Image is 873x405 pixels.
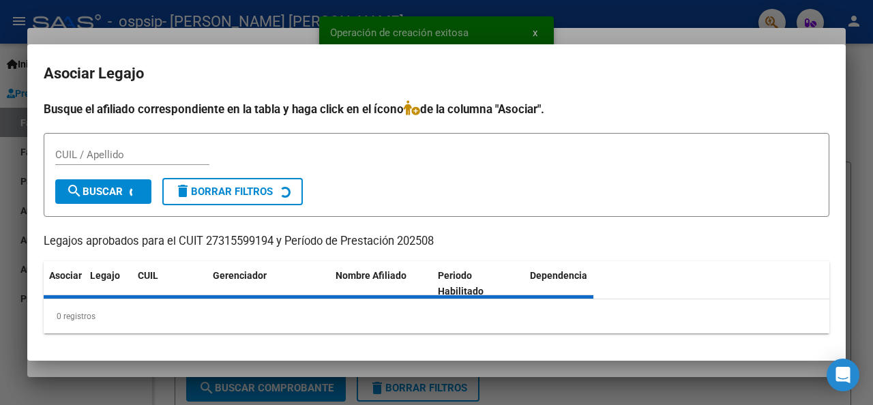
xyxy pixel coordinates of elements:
span: Gerenciador [213,270,267,281]
mat-icon: search [66,183,83,199]
datatable-header-cell: Legajo [85,261,132,306]
div: Open Intercom Messenger [827,359,859,391]
span: Asociar [49,270,82,281]
datatable-header-cell: Gerenciador [207,261,330,306]
div: 0 registros [44,299,829,333]
h4: Busque el afiliado correspondiente en la tabla y haga click en el ícono de la columna "Asociar". [44,100,829,118]
datatable-header-cell: Nombre Afiliado [330,261,432,306]
span: Buscar [66,185,123,198]
mat-icon: delete [175,183,191,199]
datatable-header-cell: CUIL [132,261,207,306]
span: Nombre Afiliado [336,270,406,281]
span: Periodo Habilitado [438,270,484,297]
p: Legajos aprobados para el CUIT 27315599194 y Período de Prestación 202508 [44,233,829,250]
button: Borrar Filtros [162,178,303,205]
datatable-header-cell: Periodo Habilitado [432,261,524,306]
h2: Asociar Legajo [44,61,829,87]
span: Legajo [90,270,120,281]
span: Borrar Filtros [175,185,273,198]
span: CUIL [138,270,158,281]
datatable-header-cell: Dependencia [524,261,627,306]
button: Buscar [55,179,151,204]
span: Dependencia [530,270,587,281]
datatable-header-cell: Asociar [44,261,85,306]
